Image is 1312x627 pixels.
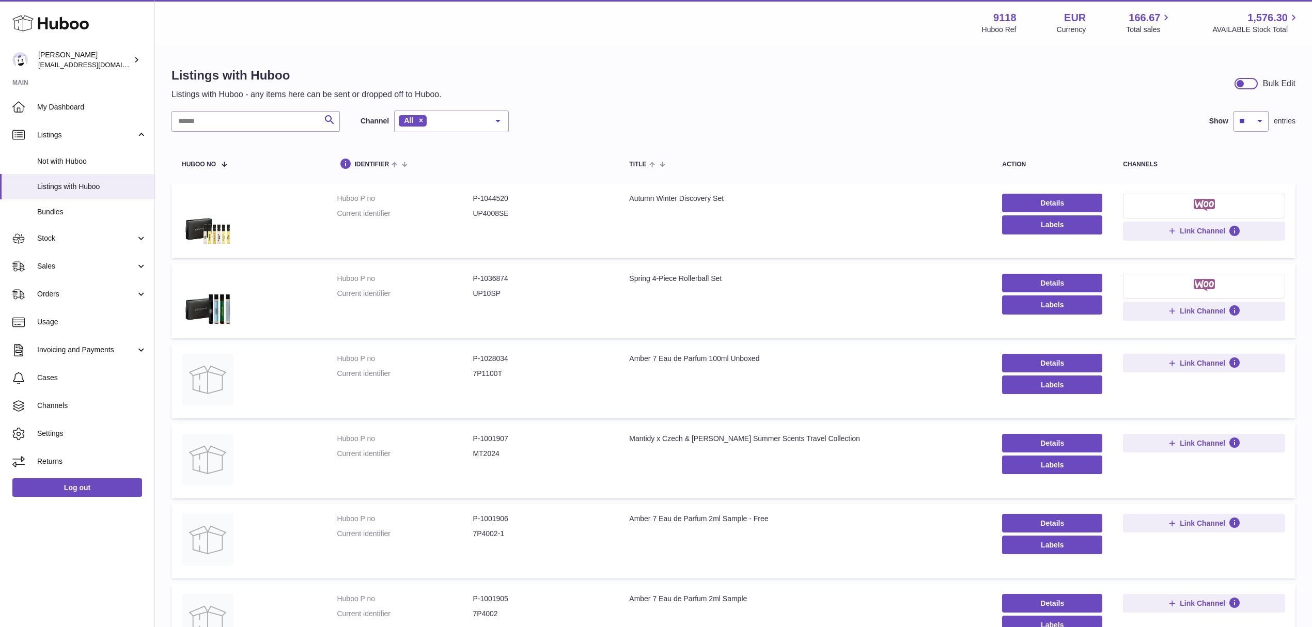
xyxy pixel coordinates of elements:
div: Amber 7 Eau de Parfum 2ml Sample [629,594,981,604]
dd: P-1001906 [473,514,608,524]
strong: EUR [1064,11,1086,25]
a: Details [1002,274,1102,292]
span: My Dashboard [37,102,147,112]
button: Labels [1002,295,1102,314]
p: Listings with Huboo - any items here can be sent or dropped off to Huboo. [171,89,442,100]
button: Link Channel [1123,514,1285,532]
span: Listings with Huboo [37,182,147,192]
dd: 7P4002 [473,609,608,619]
div: Mantidy x Czech & [PERSON_NAME] Summer Scents Travel Collection [629,434,981,444]
span: Bundles [37,207,147,217]
dd: P-1001907 [473,434,608,444]
dt: Current identifier [337,369,473,379]
img: woocommerce-small.png [1194,279,1215,291]
span: [EMAIL_ADDRESS][DOMAIN_NAME] [38,60,152,69]
button: Labels [1002,215,1102,234]
span: Link Channel [1180,599,1225,608]
span: All [404,116,413,124]
dd: P-1044520 [473,194,608,203]
dt: Current identifier [337,209,473,218]
h1: Listings with Huboo [171,67,442,84]
span: Huboo no [182,161,216,168]
dd: 7P1100T [473,369,608,379]
strong: 9118 [993,11,1017,25]
a: 166.67 Total sales [1126,11,1172,35]
img: internalAdmin-9118@internal.huboo.com [12,52,28,68]
span: Cases [37,373,147,383]
dt: Current identifier [337,529,473,539]
a: Details [1002,194,1102,212]
img: woocommerce-small.png [1194,199,1215,211]
a: Details [1002,434,1102,452]
span: Channels [37,401,147,411]
img: Autumn Winter Discovery Set [182,194,233,245]
div: Amber 7 Eau de Parfum 2ml Sample - Free [629,514,981,524]
a: 1,576.30 AVAILABLE Stock Total [1212,11,1300,35]
dt: Huboo P no [337,434,473,444]
dt: Current identifier [337,289,473,299]
span: 1,576.30 [1247,11,1288,25]
a: Log out [12,478,142,497]
div: Spring 4-Piece Rollerball Set [629,274,981,284]
dt: Huboo P no [337,514,473,524]
img: Amber 7 Eau de Parfum 100ml Unboxed [182,354,233,405]
button: Labels [1002,456,1102,474]
div: Autumn Winter Discovery Set [629,194,981,203]
div: Amber 7 Eau de Parfum 100ml Unboxed [629,354,981,364]
label: Show [1209,116,1228,126]
a: Details [1002,514,1102,532]
button: Link Channel [1123,354,1285,372]
button: Link Channel [1123,302,1285,320]
dd: 7P4002-1 [473,529,608,539]
button: Labels [1002,375,1102,394]
span: Orders [37,289,136,299]
span: Link Channel [1180,438,1225,448]
span: Not with Huboo [37,156,147,166]
span: Sales [37,261,136,271]
span: title [629,161,646,168]
dt: Current identifier [337,449,473,459]
img: Spring 4-Piece Rollerball Set [182,274,233,325]
div: Currency [1057,25,1086,35]
span: Link Channel [1180,226,1225,236]
button: Link Channel [1123,434,1285,452]
div: Bulk Edit [1263,78,1295,89]
a: Details [1002,354,1102,372]
button: Labels [1002,536,1102,554]
dt: Huboo P no [337,354,473,364]
span: identifier [354,161,389,168]
span: Link Channel [1180,306,1225,316]
span: AVAILABLE Stock Total [1212,25,1300,35]
dt: Huboo P no [337,274,473,284]
span: Stock [37,233,136,243]
div: channels [1123,161,1285,168]
dd: P-1036874 [473,274,608,284]
dd: UP10SP [473,289,608,299]
span: Invoicing and Payments [37,345,136,355]
div: Huboo Ref [982,25,1017,35]
span: Listings [37,130,136,140]
img: Mantidy x Czech & Speake Summer Scents Travel Collection [182,434,233,485]
dd: P-1028034 [473,354,608,364]
span: Settings [37,429,147,438]
dd: P-1001905 [473,594,608,604]
div: [PERSON_NAME] [38,50,131,70]
a: Details [1002,594,1102,613]
dd: MT2024 [473,449,608,459]
span: Returns [37,457,147,466]
img: Amber 7 Eau de Parfum 2ml Sample - Free [182,514,233,566]
div: action [1002,161,1102,168]
span: Total sales [1126,25,1172,35]
span: 166.67 [1129,11,1160,25]
button: Link Channel [1123,222,1285,240]
dd: UP4008SE [473,209,608,218]
dt: Current identifier [337,609,473,619]
span: Usage [37,317,147,327]
button: Link Channel [1123,594,1285,613]
span: Link Channel [1180,519,1225,528]
label: Channel [361,116,389,126]
dt: Huboo P no [337,594,473,604]
span: entries [1274,116,1295,126]
span: Link Channel [1180,358,1225,368]
dt: Huboo P no [337,194,473,203]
